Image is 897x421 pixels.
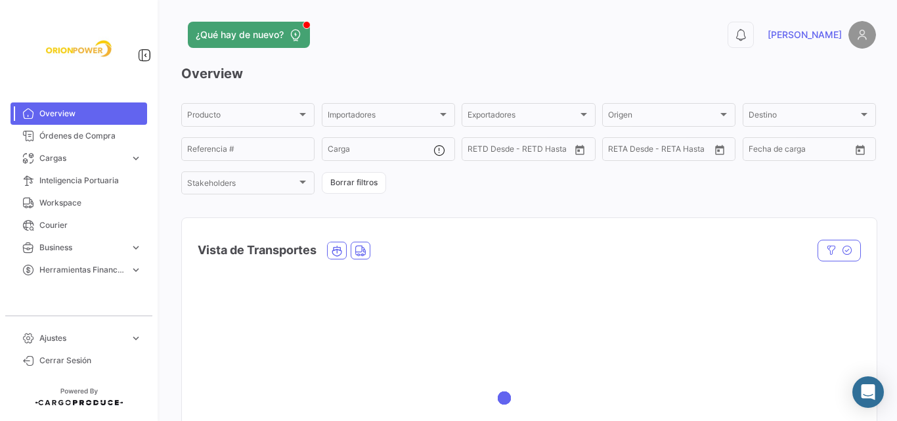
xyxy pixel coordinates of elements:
[39,242,125,254] span: Business
[468,146,491,156] input: Desde
[710,140,730,160] button: Open calendar
[39,219,142,231] span: Courier
[781,146,830,156] input: Hasta
[130,332,142,344] span: expand_more
[130,152,142,164] span: expand_more
[468,112,577,122] span: Exportadores
[749,146,772,156] input: Desde
[187,112,297,122] span: Producto
[11,125,147,147] a: Órdenes de Compra
[130,242,142,254] span: expand_more
[11,214,147,236] a: Courier
[39,130,142,142] span: Órdenes de Compra
[39,152,125,164] span: Cargas
[196,28,284,41] span: ¿Qué hay de nuevo?
[608,146,632,156] input: Desde
[187,181,297,190] span: Stakeholders
[39,332,125,344] span: Ajustes
[39,355,142,366] span: Cerrar Sesión
[39,108,142,120] span: Overview
[749,112,858,122] span: Destino
[328,112,437,122] span: Importadores
[570,140,590,160] button: Open calendar
[351,242,370,259] button: Land
[39,264,125,276] span: Herramientas Financieras
[188,22,310,48] button: ¿Qué hay de nuevo?
[641,146,689,156] input: Hasta
[130,264,142,276] span: expand_more
[852,376,884,408] div: Abrir Intercom Messenger
[322,172,386,194] button: Borrar filtros
[11,102,147,125] a: Overview
[11,169,147,192] a: Inteligencia Portuaria
[181,64,876,83] h3: Overview
[848,21,876,49] img: placeholder-user.png
[608,112,718,122] span: Origen
[198,241,317,259] h4: Vista de Transportes
[500,146,549,156] input: Hasta
[768,28,842,41] span: [PERSON_NAME]
[11,192,147,214] a: Workspace
[328,242,346,259] button: Ocean
[850,140,870,160] button: Open calendar
[39,175,142,187] span: Inteligencia Portuaria
[39,197,142,209] span: Workspace
[46,16,112,81] img: f26a05d0-2fea-4301-a0f6-b8409df5d1eb.jpeg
